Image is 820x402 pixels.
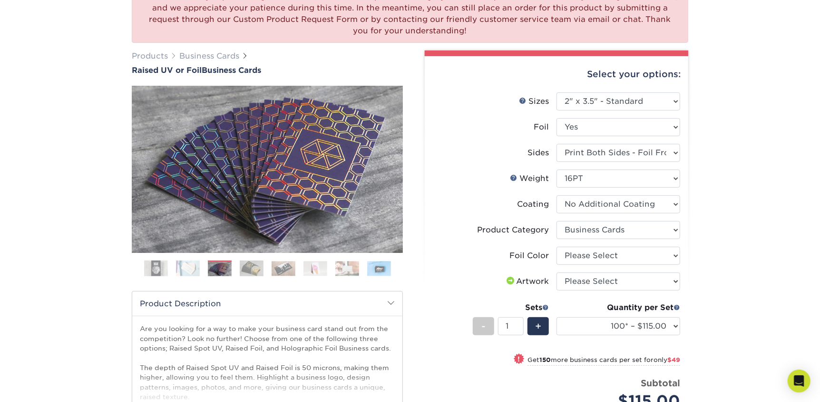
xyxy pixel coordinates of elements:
span: - [481,319,486,333]
span: Raised UV or Foil [132,66,202,75]
img: Raised UV or Foil 03 [132,76,403,263]
div: Foil Color [509,250,549,261]
img: Business Cards 01 [144,257,168,281]
a: Products [132,51,168,60]
strong: 150 [539,356,551,363]
div: Product Category [477,224,549,236]
span: + [535,319,541,333]
img: Business Cards 08 [367,261,391,276]
div: Weight [510,173,549,184]
div: Sets [473,302,549,313]
img: Business Cards 05 [272,261,295,276]
div: Coating [517,199,549,210]
img: Business Cards 07 [335,261,359,276]
a: Business Cards [179,51,239,60]
div: Foil [534,121,549,133]
div: Select your options: [432,56,681,92]
div: Quantity per Set [556,302,680,313]
img: Business Cards 03 [208,261,232,278]
span: only [654,356,680,363]
div: Sides [527,147,549,159]
div: Sizes [519,96,549,107]
span: ! [518,354,520,364]
span: $49 [667,356,680,363]
a: Raised UV or FoilBusiness Cards [132,66,403,75]
strong: Subtotal [641,378,680,388]
small: Get more business cards per set for [527,356,680,366]
img: Business Cards 06 [303,261,327,276]
h2: Product Description [132,291,402,316]
div: Open Intercom Messenger [788,370,810,392]
img: Business Cards 02 [176,260,200,277]
img: Business Cards 04 [240,260,264,277]
h1: Business Cards [132,66,403,75]
div: Artwork [505,276,549,287]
